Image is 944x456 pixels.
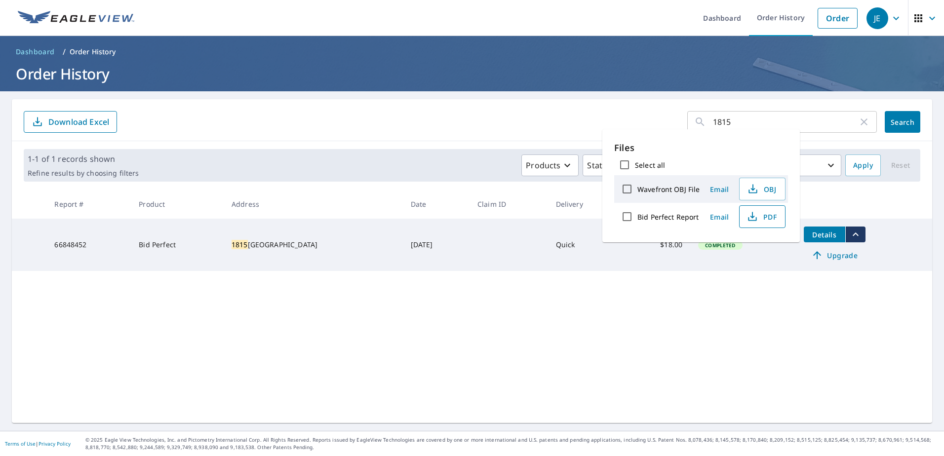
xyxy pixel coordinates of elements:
span: Completed [699,242,741,249]
p: Products [526,159,560,171]
mark: 1815 [232,240,248,249]
span: Email [708,185,731,194]
button: Products [521,154,579,176]
button: PDF [739,205,786,228]
span: Dashboard [16,47,55,57]
button: detailsBtn-66848452 [804,227,845,242]
a: Order [818,8,858,29]
button: Status [583,154,629,176]
label: Bid Perfect Report [637,212,699,222]
button: OBJ [739,178,786,200]
img: EV Logo [18,11,134,26]
p: Status [587,159,611,171]
span: Apply [853,159,873,172]
button: filesDropdownBtn-66848452 [845,227,865,242]
div: [GEOGRAPHIC_DATA] [232,240,395,250]
button: Search [885,111,920,133]
th: Product [131,190,224,219]
span: OBJ [746,183,777,195]
a: Upgrade [804,247,865,263]
th: Date [403,190,470,219]
div: JE [866,7,888,29]
button: Download Excel [24,111,117,133]
button: Apply [845,154,881,176]
th: Address [224,190,403,219]
td: $18.00 [624,219,690,271]
th: Claim ID [470,190,548,219]
p: Download Excel [48,116,109,127]
td: 66848452 [46,219,131,271]
span: Upgrade [810,249,860,261]
p: | [5,441,71,447]
a: Privacy Policy [39,440,71,447]
nav: breadcrumb [12,44,932,60]
button: Email [704,209,735,225]
p: 1-1 of 1 records shown [28,153,139,165]
a: Terms of Use [5,440,36,447]
p: Refine results by choosing filters [28,169,139,178]
td: Quick [548,219,624,271]
th: Report # [46,190,131,219]
td: Bid Perfect [131,219,224,271]
h1: Order History [12,64,932,84]
span: Details [810,230,839,239]
label: Wavefront OBJ File [637,185,700,194]
button: Email [704,182,735,197]
li: / [63,46,66,58]
p: Files [614,141,788,154]
p: © 2025 Eagle View Technologies, Inc. and Pictometry International Corp. All Rights Reserved. Repo... [85,436,939,451]
input: Address, Report #, Claim ID, etc. [713,108,858,136]
span: Search [893,117,912,127]
span: PDF [746,211,777,223]
label: Select all [635,160,665,170]
td: [DATE] [403,219,470,271]
a: Dashboard [12,44,59,60]
span: Email [708,212,731,222]
th: Delivery [548,190,624,219]
p: Order History [70,47,116,57]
